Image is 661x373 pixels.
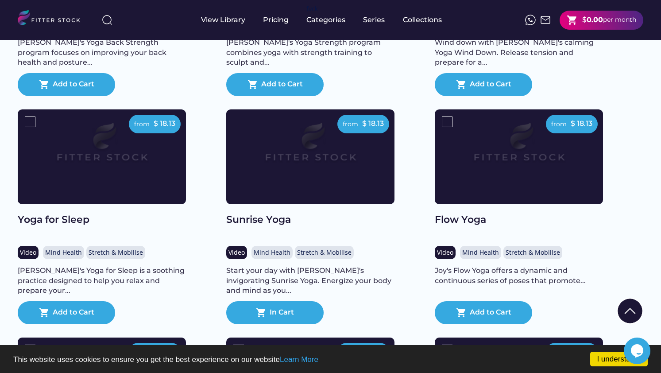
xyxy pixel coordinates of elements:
[462,248,499,257] div: Mind Health
[89,248,143,257] div: Stretch & Mobilise
[452,109,586,185] img: Frame%2079%20%281%29.svg
[18,10,88,28] img: LOGO.svg
[226,266,394,295] div: Start your day with [PERSON_NAME]'s invigorating Sunrise Yoga. Energize your body and mind as you...
[435,38,603,67] div: Wind down with [PERSON_NAME]'s calming Yoga Wind Down. Release tension and prepare for a...
[102,15,112,25] img: search-normal%203.svg
[551,120,567,129] div: from
[39,307,50,318] button: shopping_cart
[618,299,642,323] img: Group%201000002322%20%281%29.svg
[201,15,245,25] div: View Library
[243,109,378,185] img: Frame%2079%20%281%29.svg
[280,355,318,364] a: Learn More
[306,15,345,25] div: Categories
[567,15,578,26] button: shopping_cart
[587,16,603,24] strong: 0.00
[582,15,587,25] div: $
[435,266,603,286] div: Joy's Flow Yoga offers a dynamic and continuous series of poses that promote...
[624,338,652,364] iframe: chat widget
[226,213,394,227] div: Sunrise Yoga
[18,213,186,227] div: Yoga for Sleep
[437,248,453,257] div: Video
[263,15,289,25] div: Pricing
[45,248,82,257] div: Mind Health
[247,79,258,90] button: shopping_cart
[154,119,175,128] div: $ 18.13
[403,15,442,25] div: Collections
[261,79,303,90] div: Add to Cart
[228,248,245,257] div: Video
[603,16,636,24] div: per month
[134,120,150,129] div: from
[343,120,358,129] div: from
[362,119,384,128] div: $ 18.13
[18,266,186,295] div: [PERSON_NAME]'s Yoga for Sleep is a soothing practice designed to help you relax and prepare your...
[270,307,294,318] div: In Cart
[456,307,467,318] button: shopping_cart
[25,117,35,127] img: Rectangle%205126%20%281%29.svg
[226,38,394,67] div: [PERSON_NAME]'s Yoga Strength program combines yoga with strength training to sculpt and...
[590,352,648,366] a: I understand!
[525,15,536,25] img: meteor-icons_whatsapp%20%281%29.svg
[470,307,511,318] div: Add to Cart
[254,248,290,257] div: Mind Health
[297,248,352,257] div: Stretch & Mobilise
[53,79,94,90] div: Add to Cart
[306,4,318,13] div: fvck
[470,79,511,90] div: Add to Cart
[53,307,94,318] div: Add to Cart
[13,356,648,363] p: This website uses cookies to ensure you get the best experience on our website
[35,109,169,185] img: Frame%2079%20%281%29.svg
[18,38,186,67] div: [PERSON_NAME]'s Yoga Back Strength program focuses on improving your back health and posture...
[506,248,560,257] div: Stretch & Mobilise
[442,117,452,127] img: Rectangle%205126%20%281%29.svg
[540,15,551,25] img: Frame%2051.svg
[20,248,36,257] div: Video
[39,79,50,90] button: shopping_cart
[571,119,592,128] div: $ 18.13
[256,307,267,318] button: shopping_cart
[456,79,467,90] button: shopping_cart
[363,15,385,25] div: Series
[435,213,603,227] div: Flow Yoga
